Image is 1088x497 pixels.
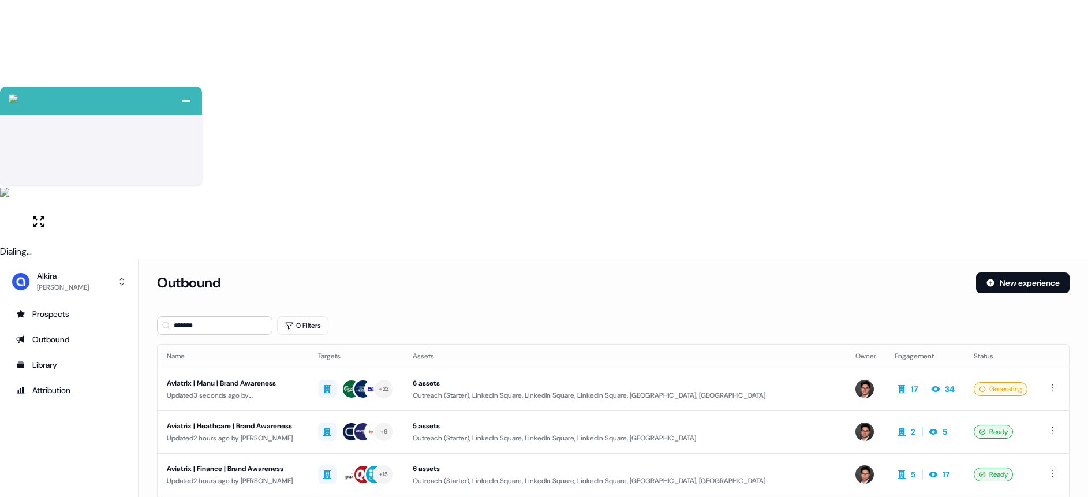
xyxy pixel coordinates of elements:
[379,384,388,394] div: + 22
[37,282,89,293] div: [PERSON_NAME]
[413,463,837,474] div: 6 assets
[855,423,874,441] img: Hugh
[403,345,846,368] th: Assets
[9,330,129,349] a: Go to outbound experience
[855,465,874,484] img: Hugh
[167,378,300,389] div: Aviatrix | Manu | Brand Awareness
[37,270,89,282] div: Alkira
[413,432,837,444] div: Outreach (Starter), LinkedIn Square, LinkedIn Square, LinkedIn Square, [GEOGRAPHIC_DATA]
[911,426,915,438] div: 2
[855,380,874,398] img: Hugh
[9,94,18,103] img: callcloud-icon-white-35.svg
[945,383,955,395] div: 34
[309,345,403,368] th: Targets
[16,359,122,371] div: Library
[974,425,1013,439] div: Ready
[9,381,129,399] a: Go to attribution
[9,268,129,296] button: Alkira[PERSON_NAME]
[846,345,885,368] th: Owner
[167,475,300,487] div: Updated 2 hours ago by [PERSON_NAME]
[964,345,1037,368] th: Status
[413,390,837,401] div: Outreach (Starter), LinkedIn Square, LinkedIn Square, LinkedIn Square, [GEOGRAPHIC_DATA], [GEOGRA...
[974,468,1013,481] div: Ready
[911,469,915,480] div: 5
[158,345,309,368] th: Name
[976,272,1070,293] button: New experience
[413,475,837,487] div: Outreach (Starter), LinkedIn Square, LinkedIn Square, LinkedIn Square, [GEOGRAPHIC_DATA], [GEOGRA...
[16,384,122,396] div: Attribution
[943,426,947,438] div: 5
[379,469,388,480] div: + 15
[380,427,388,437] div: + 6
[167,420,300,432] div: Aviatrix | Heathcare | Brand Awareness
[413,420,837,432] div: 5 assets
[277,316,328,335] button: 0 Filters
[885,345,964,368] th: Engagement
[9,305,129,323] a: Go to prospects
[167,463,300,474] div: Aviatrix | Finance | Brand Awareness
[167,390,300,401] div: Updated 3 seconds ago by [PERSON_NAME]
[943,469,949,480] div: 17
[911,383,918,395] div: 17
[16,334,122,345] div: Outbound
[974,382,1027,396] div: Generating
[157,274,220,292] h3: Outbound
[9,356,129,374] a: Go to templates
[413,378,837,389] div: 6 assets
[167,432,300,444] div: Updated 2 hours ago by [PERSON_NAME]
[16,308,122,320] div: Prospects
